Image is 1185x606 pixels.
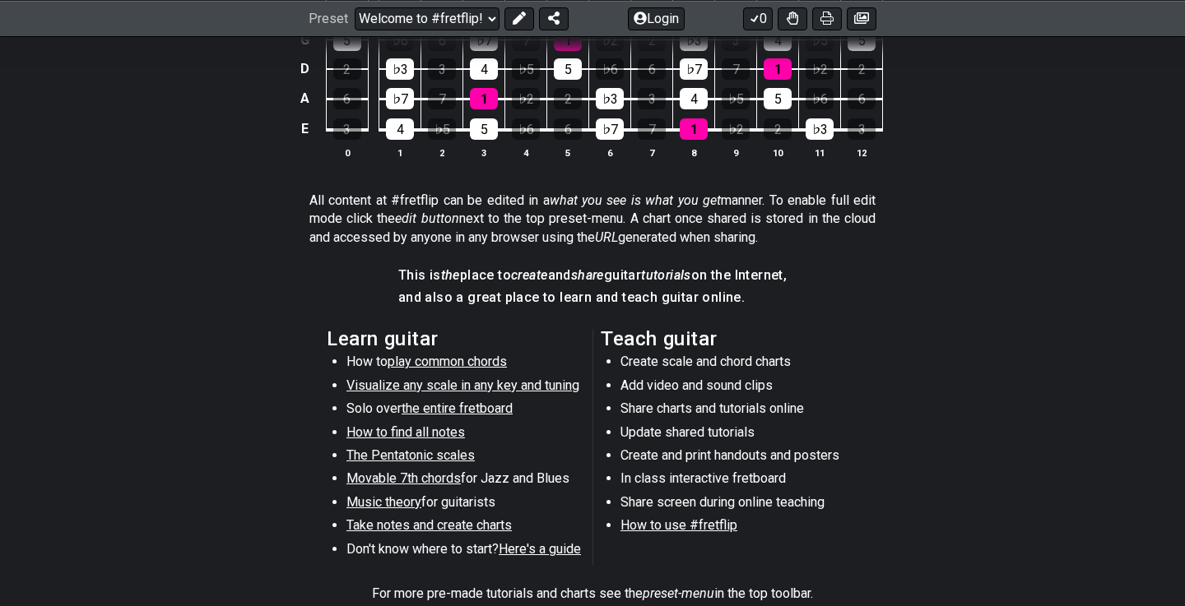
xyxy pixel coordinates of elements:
div: ♭6 [512,118,540,140]
div: ♭2 [722,118,750,140]
div: ♭2 [596,30,624,51]
li: Add video and sound clips [620,377,855,400]
div: ♭7 [596,118,624,140]
div: 6 [638,58,666,80]
h4: and also a great place to learn and teach guitar online. [398,289,787,307]
div: ♭7 [680,58,708,80]
div: 7 [428,88,456,109]
li: Create and print handouts and posters [620,446,855,470]
div: 3 [848,118,876,140]
div: 5 [333,30,361,51]
div: ♭6 [386,30,414,51]
h4: This is place to and guitar on the Internet, [398,266,787,284]
em: URL [595,229,618,245]
div: ♭3 [806,118,834,140]
td: E [295,113,315,145]
div: 3 [428,58,456,80]
div: 4 [386,118,414,140]
button: Edit Preset [504,7,534,30]
div: ♭5 [512,58,540,80]
div: ♭6 [596,58,624,80]
div: 7 [512,30,540,51]
div: 2 [848,58,876,80]
div: 2 [764,118,792,140]
div: 1 [554,30,582,51]
div: ♭3 [386,58,414,80]
th: 10 [757,144,799,161]
div: ♭3 [596,88,624,109]
li: Don't know where to start? [346,540,581,563]
li: Solo over [346,400,581,423]
td: D [295,54,315,84]
div: ♭5 [722,88,750,109]
li: In class interactive fretboard [620,470,855,493]
th: 11 [799,144,841,161]
div: ♭2 [806,58,834,80]
th: 5 [547,144,589,161]
span: the entire fretboard [402,400,513,416]
select: Preset [355,7,500,30]
th: 8 [673,144,715,161]
div: 3 [722,30,750,51]
div: 5 [848,30,876,51]
div: 1 [680,118,708,140]
div: 3 [638,88,666,109]
span: Here's a guide [499,541,581,557]
button: Print [812,7,842,30]
span: How to find all notes [346,424,465,440]
div: 2 [554,88,582,109]
div: ♭6 [806,88,834,109]
em: edit button [395,210,458,226]
div: ♭5 [806,30,834,51]
div: 7 [722,58,750,80]
div: ♭2 [512,88,540,109]
em: preset-menu [643,585,714,601]
th: 9 [715,144,757,161]
span: Preset [309,11,348,26]
p: All content at #fretflip can be edited in a manner. To enable full edit mode click the next to th... [309,192,876,247]
li: for guitarists [346,493,581,516]
div: ♭7 [386,88,414,109]
td: A [295,84,315,114]
span: How to use #fretflip [620,517,737,533]
div: 3 [333,118,361,140]
button: Create image [847,7,876,30]
li: How to [346,353,581,376]
th: 3 [463,144,505,161]
span: Take notes and create charts [346,517,512,533]
em: tutorials [641,267,691,283]
div: 6 [554,118,582,140]
span: The Pentatonic scales [346,447,475,463]
h2: Learn guitar [327,330,584,348]
span: play common chords [388,354,507,369]
div: 6 [848,88,876,109]
div: ♭7 [470,30,498,51]
td: G [295,25,315,54]
span: Visualize any scale in any key and tuning [346,377,579,393]
div: 2 [333,58,361,80]
li: for Jazz and Blues [346,470,581,493]
div: ♭3 [680,30,708,51]
em: what you see is what you get [550,192,722,208]
em: share [571,267,604,283]
div: 4 [764,30,792,51]
th: 7 [631,144,673,161]
button: Share Preset [539,7,569,30]
th: 2 [421,144,463,161]
div: 4 [680,88,708,109]
div: 2 [638,30,666,51]
li: Share charts and tutorials online [620,400,855,423]
th: 6 [589,144,631,161]
th: 12 [841,144,883,161]
em: the [441,267,460,283]
div: 5 [554,58,582,80]
em: create [511,267,547,283]
th: 1 [379,144,421,161]
h2: Teach guitar [601,330,858,348]
div: 5 [764,88,792,109]
div: 7 [638,118,666,140]
div: 1 [470,88,498,109]
button: 0 [743,7,773,30]
div: 6 [333,88,361,109]
th: 0 [326,144,368,161]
